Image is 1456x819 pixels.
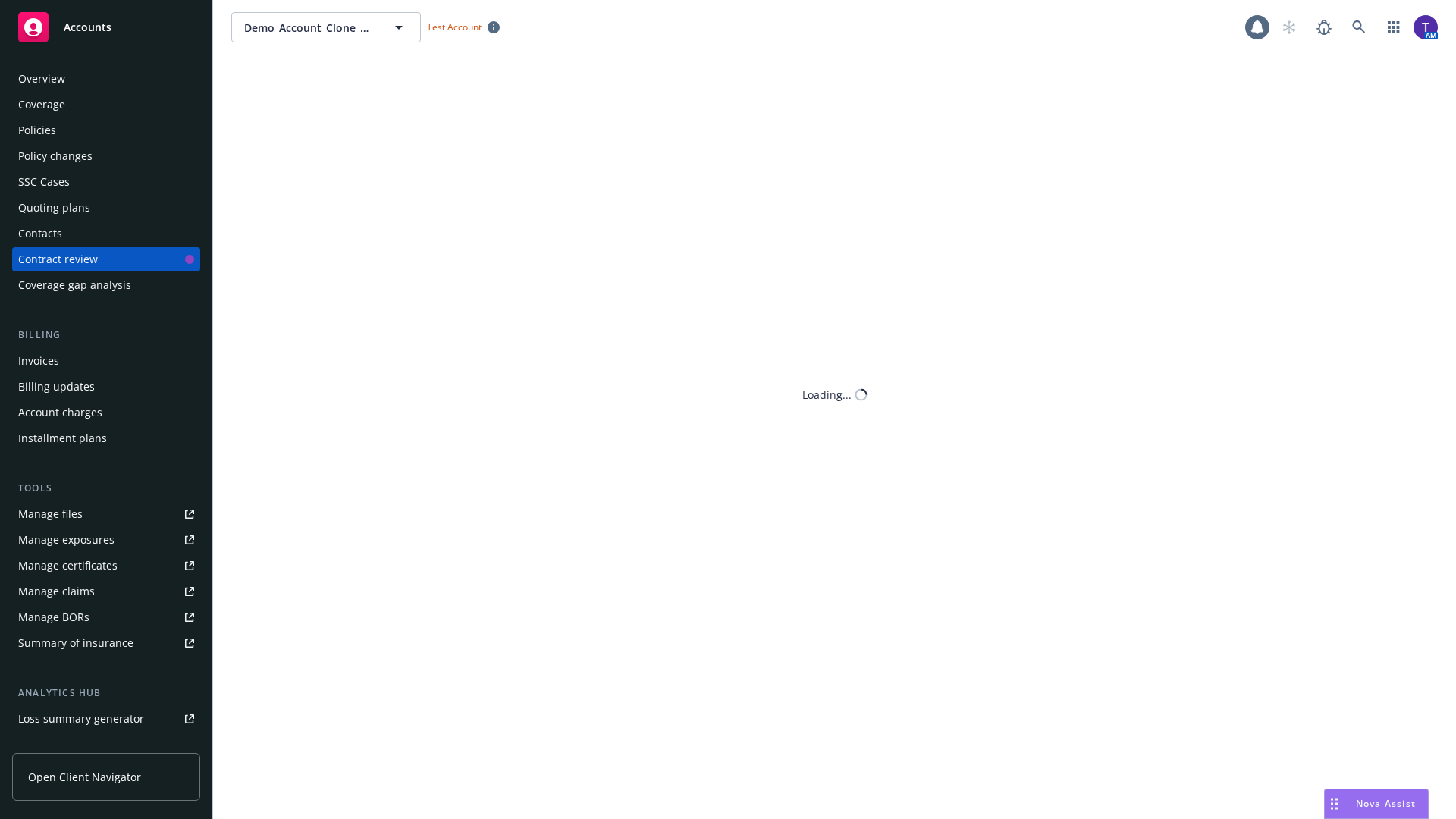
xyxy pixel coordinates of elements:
button: Nova Assist [1324,789,1429,819]
div: Drag to move [1325,789,1344,818]
div: Account charges [18,400,102,425]
div: Loss summary generator [18,707,144,731]
div: Installment plans [18,426,107,450]
div: Analytics hub [12,686,200,701]
div: Contract review [18,247,98,271]
a: Report a Bug [1309,12,1339,42]
span: Demo_Account_Clone_QA_CR_Tests_Demo [244,20,375,36]
div: Manage exposures [18,528,115,552]
a: Installment plans [12,426,200,450]
div: Overview [18,67,65,91]
a: Account charges [12,400,200,425]
a: Manage exposures [12,528,200,552]
div: Invoices [18,349,59,373]
div: Summary of insurance [18,631,133,655]
span: Test Account [421,19,506,35]
div: Manage certificates [18,554,118,578]
div: Manage BORs [18,605,89,629]
a: Policy changes [12,144,200,168]
div: Tools [12,481,200,496]
div: Policy changes [18,144,93,168]
a: Coverage gap analysis [12,273,200,297]
a: Coverage [12,93,200,117]
div: Coverage [18,93,65,117]
div: Coverage gap analysis [18,273,131,297]
span: Nova Assist [1356,797,1416,810]
div: Manage files [18,502,83,526]
a: Manage files [12,502,200,526]
a: Policies [12,118,200,143]
a: Manage certificates [12,554,200,578]
a: SSC Cases [12,170,200,194]
span: Open Client Navigator [28,769,141,785]
img: photo [1414,15,1438,39]
a: Billing updates [12,375,200,399]
a: Quoting plans [12,196,200,220]
a: Manage BORs [12,605,200,629]
a: Switch app [1379,12,1409,42]
div: Policies [18,118,56,143]
span: Test Account [427,20,482,33]
a: Accounts [12,6,200,49]
div: Billing updates [18,375,95,399]
button: Demo_Account_Clone_QA_CR_Tests_Demo [231,12,421,42]
div: Billing [12,328,200,343]
a: Search [1344,12,1374,42]
div: Manage claims [18,579,95,604]
a: Manage claims [12,579,200,604]
a: Contract review [12,247,200,271]
a: Loss summary generator [12,707,200,731]
div: Contacts [18,221,62,246]
a: Overview [12,67,200,91]
a: Summary of insurance [12,631,200,655]
a: Invoices [12,349,200,373]
a: Start snowing [1274,12,1304,42]
a: Contacts [12,221,200,246]
div: Loading... [802,387,852,403]
div: Quoting plans [18,196,90,220]
div: SSC Cases [18,170,70,194]
span: Accounts [64,21,111,33]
